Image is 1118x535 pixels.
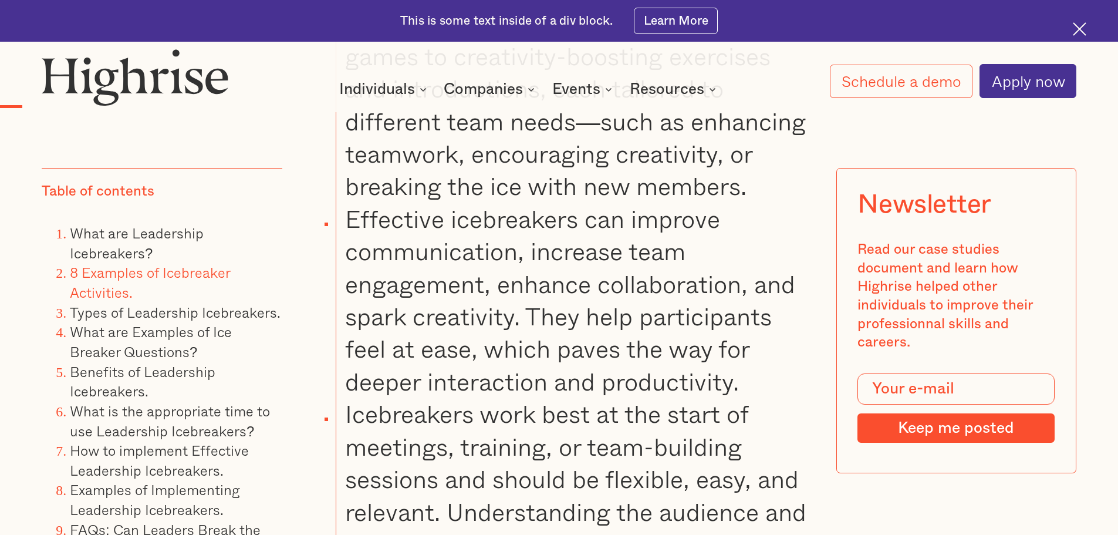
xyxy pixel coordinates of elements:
div: Individuals [339,82,430,96]
a: Schedule a demo [830,65,973,98]
div: Events [552,82,600,96]
div: Read our case studies document and learn how Highrise helped other individuals to improve their p... [857,241,1055,352]
input: Keep me posted [857,413,1055,443]
div: Table of contents [42,183,154,201]
div: Newsletter [857,189,991,220]
div: Companies [444,82,523,96]
a: 8 Examples of Icebreaker Activities. [70,261,230,303]
a: How to implement Effective Leadership Icebreakers. [70,439,249,481]
a: Benefits of Leadership Icebreakers. [70,361,215,402]
a: What are Examples of Ice Breaker Questions? [70,321,232,362]
form: Modal Form [857,374,1055,443]
div: Companies [444,82,538,96]
div: Individuals [339,82,415,96]
img: Highrise logo [42,49,228,105]
a: Examples of Implementing Leadership Icebreakers. [70,479,240,520]
a: Types of Leadership Icebreakers. [70,301,281,323]
div: Events [552,82,616,96]
div: Resources [630,82,704,96]
a: Learn More [634,8,718,34]
a: What are Leadership Icebreakers? [70,222,204,264]
a: What is the appropriate time to use Leadership Icebreakers? [70,400,270,442]
img: Cross icon [1073,22,1086,36]
div: Resources [630,82,720,96]
li: Effective icebreakers can improve communication, increase team engagement, enhance collaboration,... [336,203,810,398]
a: Apply now [979,64,1076,98]
input: Your e-mail [857,374,1055,405]
div: This is some text inside of a div block. [400,13,613,29]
